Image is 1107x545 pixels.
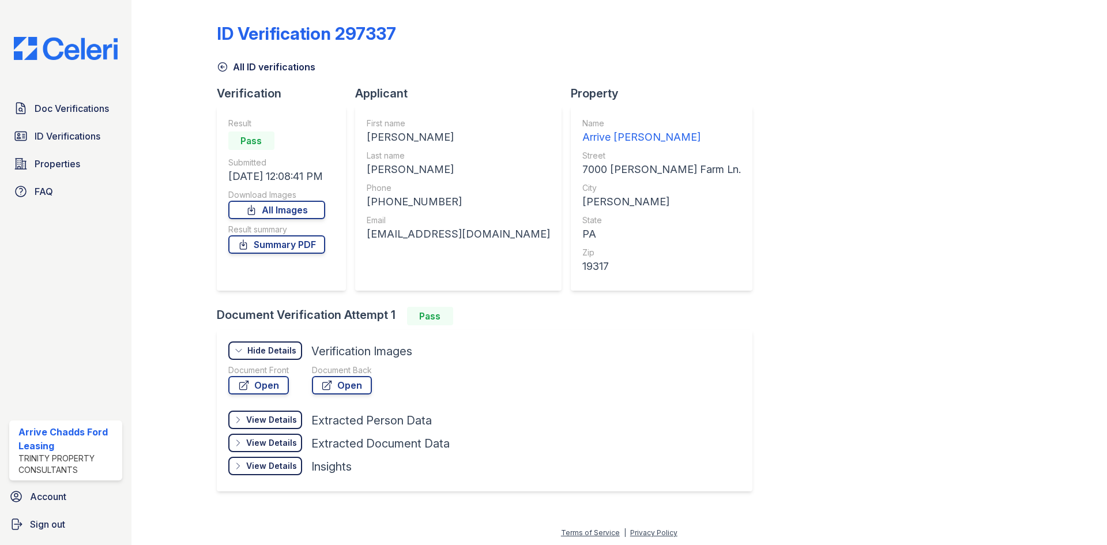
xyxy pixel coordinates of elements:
span: Account [30,490,66,503]
div: Street [582,150,741,161]
div: Last name [367,150,550,161]
a: FAQ [9,180,122,203]
a: ID Verifications [9,125,122,148]
a: Account [5,485,127,508]
span: ID Verifications [35,129,100,143]
iframe: chat widget [1059,499,1095,533]
div: Hide Details [247,345,296,356]
div: First name [367,118,550,129]
div: Zip [582,247,741,258]
div: City [582,182,741,194]
a: Privacy Policy [630,528,677,537]
a: Doc Verifications [9,97,122,120]
span: Sign out [30,517,65,531]
div: 7000 [PERSON_NAME] Farm Ln. [582,161,741,178]
a: All Images [228,201,325,219]
span: FAQ [35,185,53,198]
div: Applicant [355,85,571,102]
span: Doc Verifications [35,102,109,115]
div: | [624,528,626,537]
a: Name Arrive [PERSON_NAME] [582,118,741,145]
div: Verification [217,85,355,102]
div: Trinity Property Consultants [18,453,118,476]
a: Terms of Service [561,528,620,537]
div: [PERSON_NAME] [367,129,550,145]
div: Email [367,215,550,226]
a: Properties [9,152,122,175]
a: Open [312,376,372,394]
div: Verification Images [311,343,412,359]
div: Pass [407,307,453,325]
div: [PHONE_NUMBER] [367,194,550,210]
div: Arrive [PERSON_NAME] [582,129,741,145]
div: [DATE] 12:08:41 PM [228,168,325,185]
a: All ID verifications [217,60,315,74]
div: State [582,215,741,226]
a: Open [228,376,289,394]
div: Name [582,118,741,129]
div: [EMAIL_ADDRESS][DOMAIN_NAME] [367,226,550,242]
div: 19317 [582,258,741,275]
div: Arrive Chadds Ford Leasing [18,425,118,453]
div: [PERSON_NAME] [582,194,741,210]
div: [PERSON_NAME] [367,161,550,178]
div: View Details [246,437,297,449]
div: Submitted [228,157,325,168]
a: Summary PDF [228,235,325,254]
div: Extracted Document Data [311,435,450,452]
div: ID Verification 297337 [217,23,396,44]
div: Download Images [228,189,325,201]
span: Properties [35,157,80,171]
div: PA [582,226,741,242]
div: Insights [311,458,352,475]
div: Pass [228,131,274,150]
div: Document Back [312,364,372,376]
div: View Details [246,414,297,426]
div: Result summary [228,224,325,235]
div: Document Front [228,364,289,376]
div: Extracted Person Data [311,412,432,429]
div: View Details [246,460,297,472]
a: Sign out [5,513,127,536]
div: Document Verification Attempt 1 [217,307,762,325]
div: Property [571,85,762,102]
div: Result [228,118,325,129]
img: CE_Logo_Blue-a8612792a0a2168367f1c8372b55b34899dd931a85d93a1a3d3e32e68fde9ad4.png [5,37,127,60]
div: Phone [367,182,550,194]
